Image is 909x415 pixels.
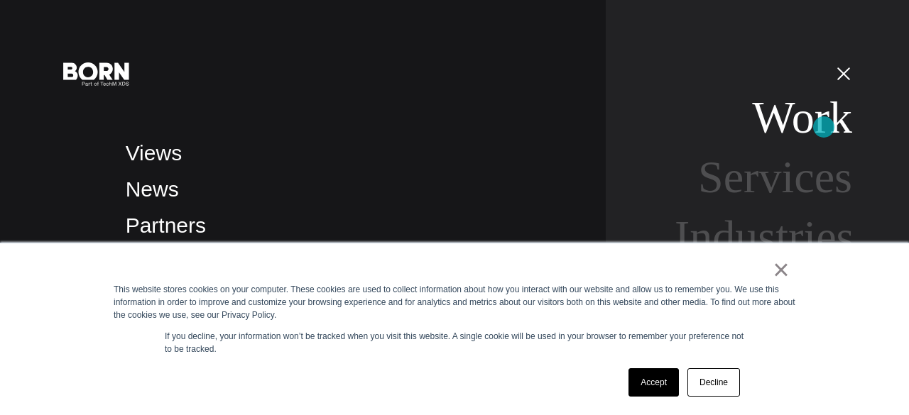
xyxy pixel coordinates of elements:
[126,214,206,237] a: Partners
[126,177,179,201] a: News
[114,283,795,321] div: This website stores cookies on your computer. These cookies are used to collect information about...
[165,330,744,355] p: If you decline, your information won’t be tracked when you visit this website. A single cookie wi...
[687,368,740,397] a: Decline
[698,152,852,202] a: Services
[752,92,852,143] a: Work
[628,368,679,397] a: Accept
[827,58,861,88] button: Open
[126,141,182,165] a: Views
[675,211,854,262] a: Industries
[773,263,790,276] a: ×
